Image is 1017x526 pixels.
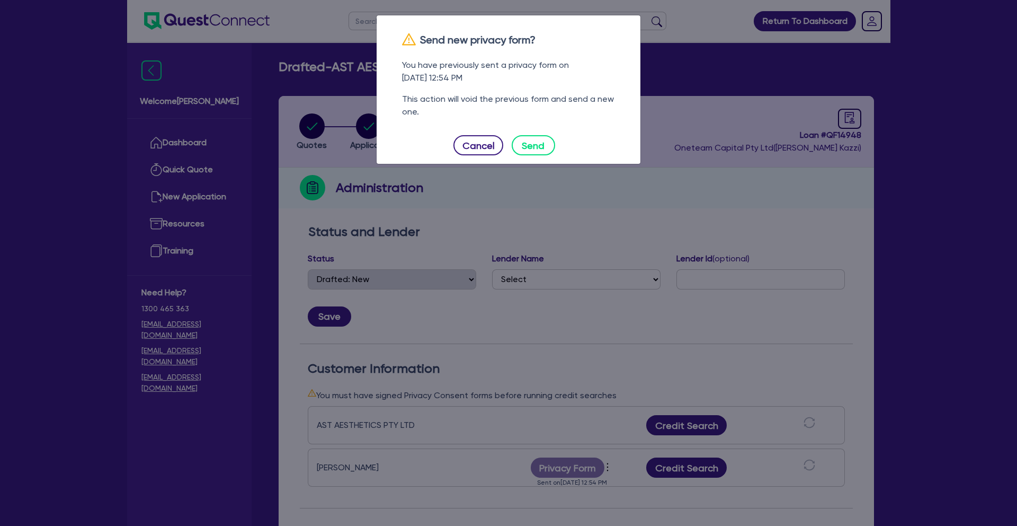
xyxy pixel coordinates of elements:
button: Cancel [453,135,503,155]
div: This action will void the previous form and send a new one. [402,93,615,118]
span: warning [402,32,416,46]
h3: Send new privacy form? [402,32,615,46]
div: You have previously sent a privacy form on [402,59,615,84]
div: [DATE] 12:54 PM [402,72,615,84]
button: Send [512,135,555,155]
